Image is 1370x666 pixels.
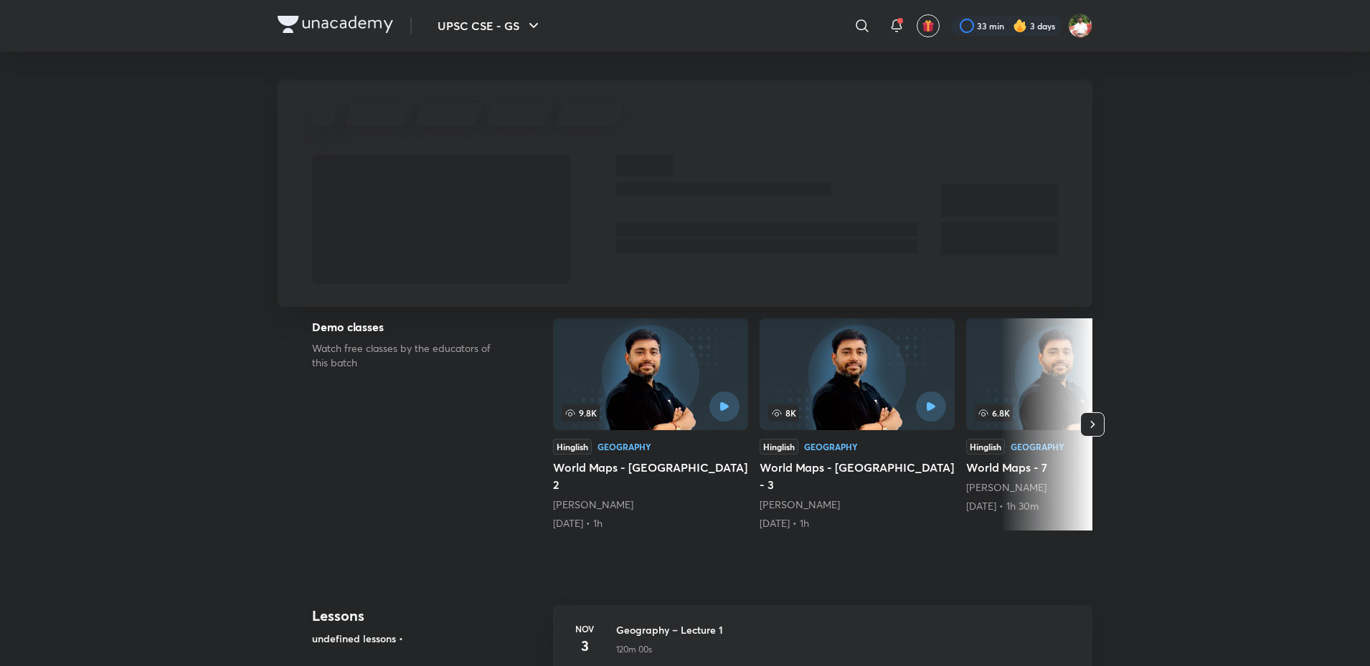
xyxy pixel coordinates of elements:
[553,318,748,531] a: 9.8KHinglishGeographyWorld Maps - [GEOGRAPHIC_DATA] 2[PERSON_NAME][DATE] • 1h
[562,404,600,422] span: 9.8K
[760,318,955,531] a: World Maps - Africa - 3
[760,498,840,511] a: [PERSON_NAME]
[966,480,1161,495] div: Sudarshan Gurjar
[1013,19,1027,33] img: streak
[429,11,551,40] button: UPSC CSE - GS
[553,459,748,493] h5: World Maps - [GEOGRAPHIC_DATA] 2
[922,19,935,32] img: avatar
[768,404,799,422] span: 8K
[760,516,955,531] div: 17th Apr • 1h
[553,498,633,511] a: [PERSON_NAME]
[312,605,542,627] h4: Lessons
[966,480,1047,494] a: [PERSON_NAME]
[966,499,1161,513] div: 1st May • 1h 30m
[966,459,1161,476] h5: World Maps - 7
[760,439,798,455] div: Hinglish
[553,498,748,512] div: Sudarshan Gurjar
[760,498,955,512] div: Sudarshan Gurjar
[597,442,651,451] div: Geography
[1068,14,1092,38] img: Shashank Soni
[553,516,748,531] div: 16th Apr • 1h
[966,318,1161,513] a: World Maps - 7
[312,318,507,336] h5: Demo classes
[312,341,507,370] p: Watch free classes by the educators of this batch
[760,318,955,531] a: 8KHinglishGeographyWorld Maps - [GEOGRAPHIC_DATA] - 3[PERSON_NAME][DATE] • 1h
[975,404,1013,422] span: 6.8K
[966,439,1005,455] div: Hinglish
[917,14,940,37] button: avatar
[616,643,652,656] p: 120m 00s
[312,631,542,646] h5: undefined lessons •
[278,16,393,37] a: Company Logo
[553,439,592,455] div: Hinglish
[570,635,599,657] h4: 3
[616,622,1075,637] h3: Geography – Lecture 1
[570,622,599,635] h6: Nov
[966,318,1161,513] a: 6.8KHinglishGeographyWorld Maps - 7[PERSON_NAME][DATE] • 1h 30m
[804,442,858,451] div: Geography
[553,318,748,531] a: World Maps - Africa 2
[760,459,955,493] h5: World Maps - [GEOGRAPHIC_DATA] - 3
[278,16,393,33] img: Company Logo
